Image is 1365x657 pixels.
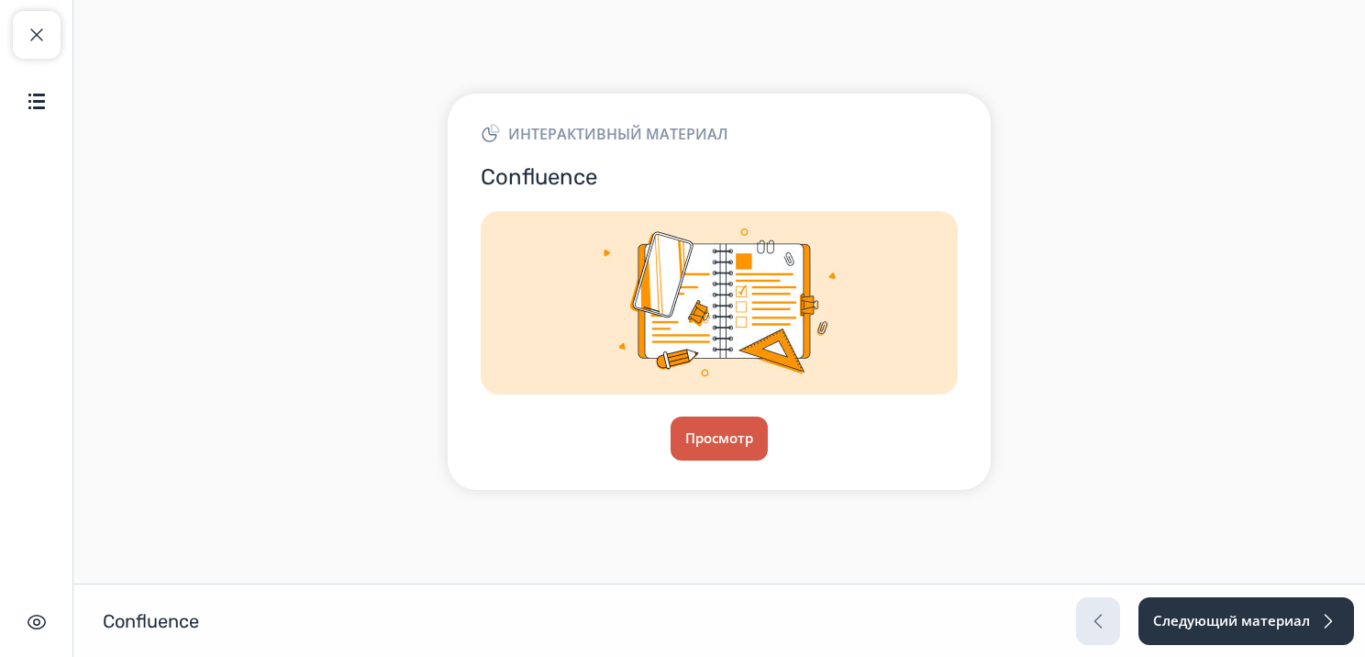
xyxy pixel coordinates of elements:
[103,609,199,633] h1: Confluence
[26,611,48,633] img: Скрыть интерфейс
[481,123,958,145] div: Интерактивный материал
[481,211,958,395] img: Img
[26,90,48,112] img: Содержание
[481,163,958,192] h3: Confluence
[671,417,768,461] button: Просмотр
[1138,597,1354,645] button: Следующий материал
